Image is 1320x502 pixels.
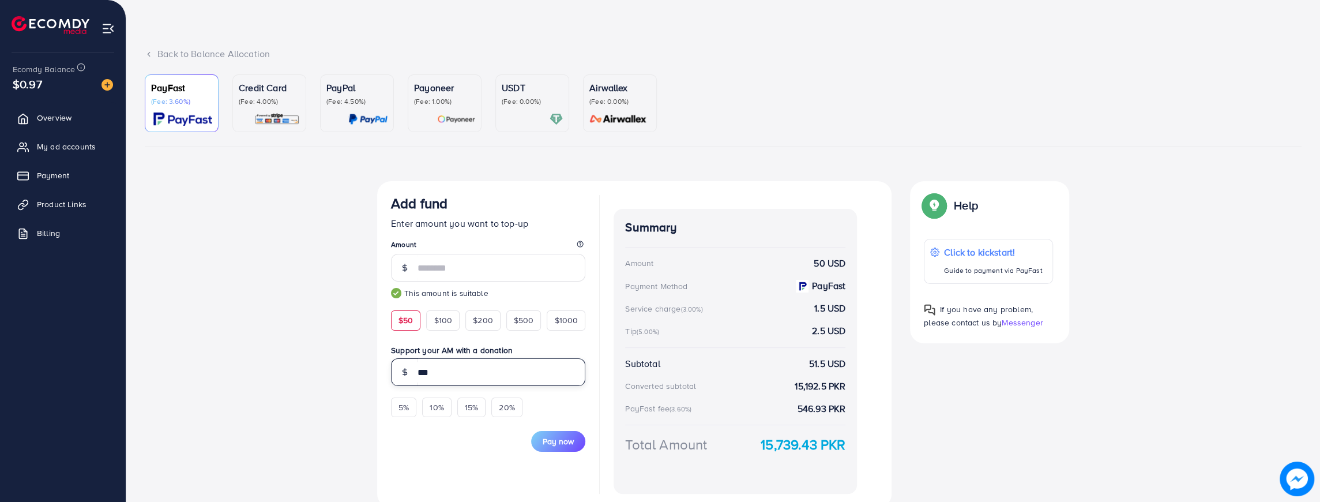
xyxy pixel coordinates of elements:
span: 10% [430,402,443,413]
span: 20% [499,402,514,413]
span: $50 [398,314,413,326]
span: 5% [398,402,409,413]
h4: Summary [625,220,845,235]
strong: 50 USD [814,257,845,270]
strong: 1.5 USD [814,302,845,315]
p: Enter amount you want to top-up [391,216,585,230]
p: USDT [502,81,563,95]
small: (3.60%) [670,404,691,414]
span: Ecomdy Balance [13,63,75,75]
img: card [153,113,212,126]
strong: 546.93 PKR [798,402,846,415]
strong: 15,739.43 PKR [761,434,845,455]
strong: PayFast [812,279,845,293]
p: (Fee: 3.60%) [151,97,212,106]
div: Subtotal [625,357,660,370]
img: menu [101,22,115,35]
img: card [550,113,563,126]
div: Tip [625,325,663,337]
span: Messenger [1002,317,1043,328]
img: image [101,79,113,91]
div: Payment Method [625,280,687,292]
p: (Fee: 0.00%) [502,97,563,106]
p: PayFast [151,81,212,95]
span: $200 [473,314,493,326]
small: (5.00%) [637,327,659,336]
strong: 15,192.5 PKR [795,380,845,393]
img: card [348,113,388,126]
label: Support your AM with a donation [391,344,585,356]
img: Popup guide [924,195,945,216]
span: Billing [37,227,60,239]
p: (Fee: 4.00%) [239,97,300,106]
span: $0.97 [13,76,42,92]
a: Overview [9,106,117,129]
p: Airwallex [589,81,650,95]
h3: Add fund [391,195,447,212]
a: Payment [9,164,117,187]
span: If you have any problem, please contact us by [924,304,1033,328]
span: Overview [37,112,72,123]
p: Click to kickstart! [944,245,1042,259]
div: Service charge [625,303,706,314]
p: Payoneer [414,81,475,95]
img: image [1280,462,1314,496]
span: $500 [514,314,534,326]
div: Converted subtotal [625,380,696,392]
small: This amount is suitable [391,287,585,299]
div: Amount [625,257,653,269]
strong: 2.5 USD [812,324,845,338]
div: PayFast fee [625,403,695,414]
img: card [254,113,300,126]
p: Guide to payment via PayFast [944,264,1042,278]
p: (Fee: 1.00%) [414,97,475,106]
a: Billing [9,222,117,245]
span: Product Links [37,198,87,210]
span: Payment [37,170,69,181]
img: card [586,113,650,126]
strong: 51.5 USD [809,357,845,370]
a: Product Links [9,193,117,216]
div: Total Amount [625,434,707,455]
img: Popup guide [924,304,935,316]
small: (3.00%) [680,305,702,314]
div: Back to Balance Allocation [145,47,1302,61]
span: Pay now [543,436,574,447]
img: card [437,113,475,126]
span: $1000 [554,314,578,326]
span: $100 [434,314,452,326]
img: payment [796,280,808,293]
img: logo [12,16,89,34]
p: (Fee: 0.00%) [589,97,650,106]
p: Credit Card [239,81,300,95]
p: (Fee: 4.50%) [326,97,388,106]
p: PayPal [326,81,388,95]
legend: Amount [391,239,585,254]
button: Pay now [531,431,585,452]
p: Help [954,198,978,212]
img: guide [391,288,401,298]
span: 15% [465,402,478,413]
span: My ad accounts [37,141,96,152]
a: My ad accounts [9,135,117,158]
